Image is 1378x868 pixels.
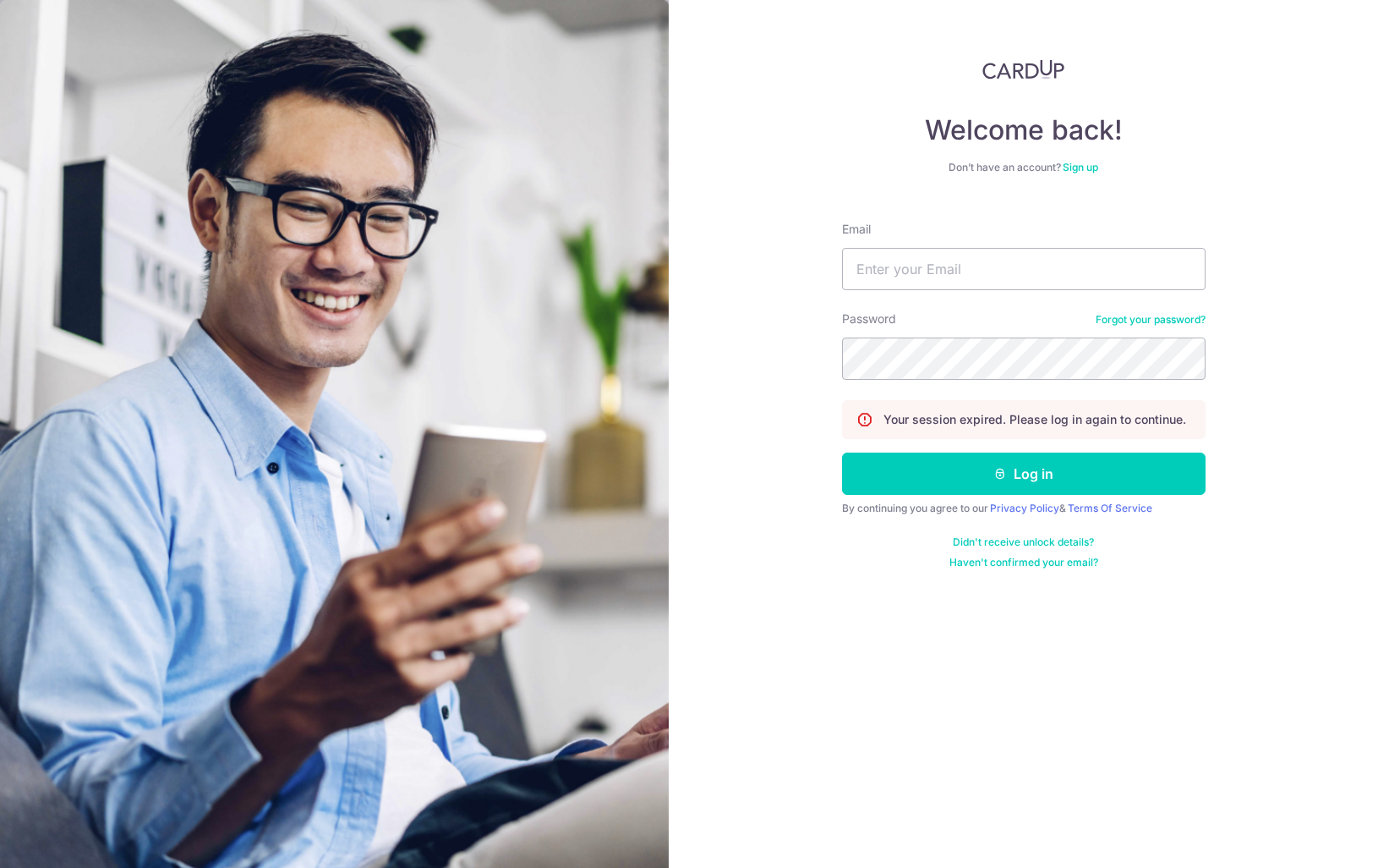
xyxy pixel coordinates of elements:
p: Your session expired. Please log in again to continue. [883,411,1186,428]
a: Sign up [1063,161,1098,173]
a: Didn't receive unlock details? [953,536,1094,549]
a: Forgot your password? [1096,313,1206,327]
a: Terms Of Service [1068,502,1152,514]
label: Password [842,310,896,327]
a: Haven't confirmed your email? [949,556,1098,569]
img: CardUp Logo [982,59,1065,80]
a: Privacy Policy [990,502,1059,514]
label: Email [842,221,871,238]
button: Log in [842,453,1206,495]
div: Don’t have an account? [842,161,1206,174]
h4: Welcome back! [842,113,1206,147]
div: By continuing you agree to our & [842,502,1206,515]
input: Enter your Email [842,248,1206,290]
